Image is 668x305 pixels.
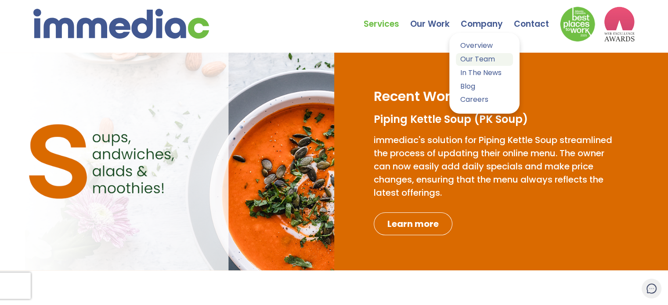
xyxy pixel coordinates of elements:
[364,2,410,33] a: Services
[604,7,635,42] img: logo2_wea_nobg.webp
[514,2,560,33] a: Contact
[374,134,612,199] span: immediac's solution for Piping Kettle Soup streamlined the process of updating their online menu....
[461,2,514,33] a: Company
[374,212,452,235] a: Learn more
[456,67,513,79] a: In The News
[387,218,439,230] span: Learn more
[456,39,513,52] a: Overview
[560,7,595,42] img: Down
[33,9,209,39] img: immediac
[374,112,615,127] h3: Piping Kettle Soup (PK Soup)
[374,88,458,105] h2: Recent Work
[410,2,461,33] a: Our Work
[456,53,513,66] a: Our Team
[456,93,513,106] a: Careers
[456,80,513,93] a: Blog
